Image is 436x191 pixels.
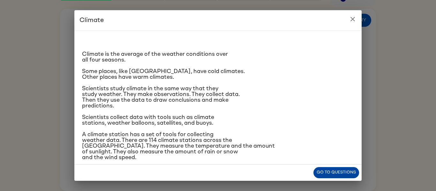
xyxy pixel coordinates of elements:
span: Some places, like [GEOGRAPHIC_DATA], have cold climates. Other places have warm climates. [82,69,245,80]
span: A climate station has a set of tools for collecting weather data. There are 114 climate stations ... [82,132,275,160]
span: Scientists study climate in the same way that they study weather. They make observations. They co... [82,86,240,109]
h2: Climate [74,10,362,31]
button: Go to questions [313,167,359,178]
span: Climate is the average of the weather conditions over all four seasons. [82,51,228,63]
button: close [346,13,359,26]
span: Scientists collect data with tools such as climate stations, weather balloons, satellites, and bu... [82,114,214,126]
